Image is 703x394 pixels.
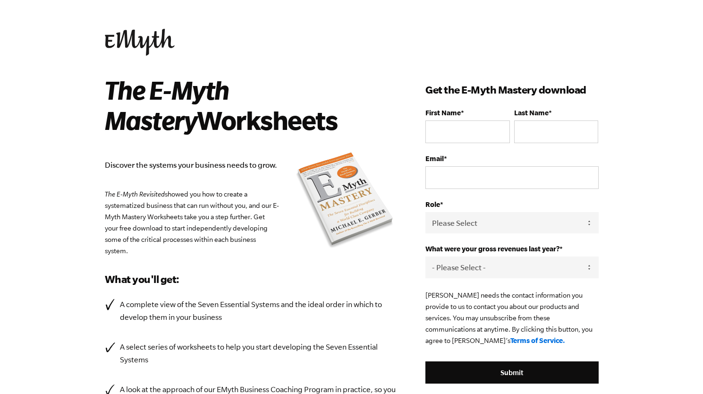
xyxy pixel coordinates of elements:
[105,188,398,257] p: showed you how to create a systematized business that can run without you, and our E-Myth Mastery...
[656,349,703,394] iframe: Chat Widget
[105,159,398,171] p: Discover the systems your business needs to grow.
[105,190,165,198] em: The E-Myth Revisited
[425,154,444,163] span: Email
[510,336,565,344] a: Terms of Service.
[425,290,598,346] p: [PERSON_NAME] needs the contact information you provide to us to contact you about our products a...
[425,82,598,97] h3: Get the E-Myth Mastery download
[425,245,559,253] span: What were your gross revenues last year?
[105,29,175,56] img: EMyth
[293,150,397,252] img: emyth mastery book summary
[514,109,549,117] span: Last Name
[425,109,461,117] span: First Name
[120,298,398,324] p: A complete view of the Seven Essential Systems and the ideal order in which to develop them in yo...
[105,75,229,135] i: The E-Myth Mastery
[425,361,598,384] input: Submit
[105,75,384,135] h2: Worksheets
[425,200,440,208] span: Role
[120,341,398,366] p: A select series of worksheets to help you start developing the Seven Essential Systems
[105,272,398,287] h3: What you'll get:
